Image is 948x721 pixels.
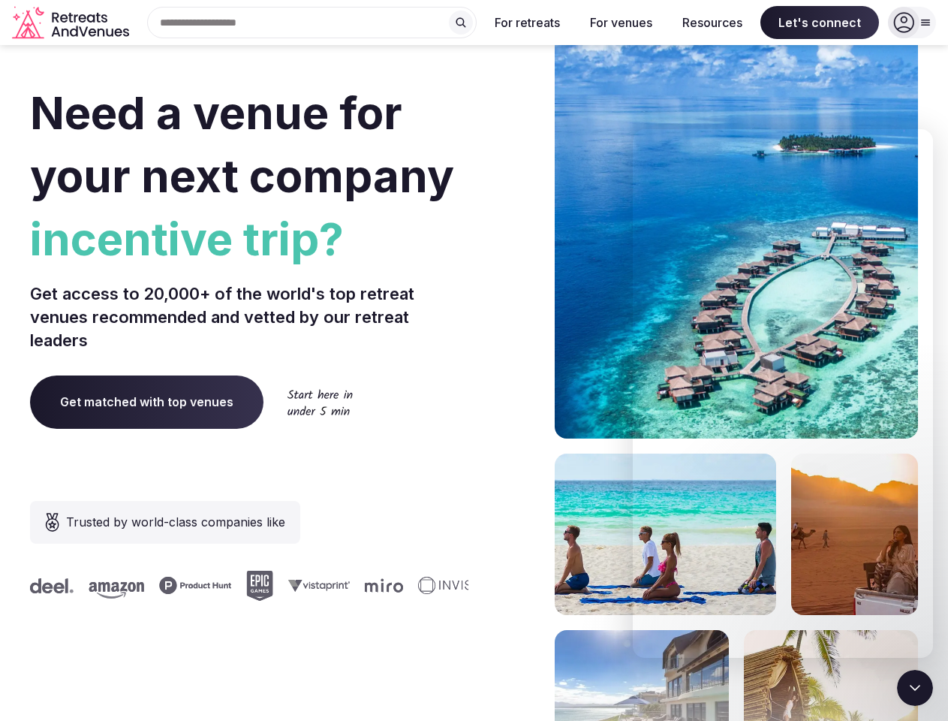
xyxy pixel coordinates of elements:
svg: Retreats and Venues company logo [12,6,132,40]
img: Start here in under 5 min [287,389,353,415]
p: Get access to 20,000+ of the world's top retreat venues recommended and vetted by our retreat lea... [30,282,468,351]
a: Visit the homepage [12,6,132,40]
svg: Epic Games company logo [246,571,273,601]
span: Need a venue for your next company [30,86,454,203]
span: Trusted by world-class companies like [66,513,285,531]
img: yoga on tropical beach [555,454,776,615]
button: For venues [578,6,664,39]
svg: Invisible company logo [418,577,501,595]
iframe: Intercom live chat [633,129,933,658]
svg: Deel company logo [30,578,74,593]
svg: Vistaprint company logo [288,579,350,592]
span: Let's connect [760,6,879,39]
iframe: Intercom live chat [897,670,933,706]
a: Get matched with top venues [30,376,263,428]
button: For retreats [483,6,572,39]
svg: Miro company logo [365,578,403,593]
button: Resources [670,6,754,39]
span: incentive trip? [30,207,468,270]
